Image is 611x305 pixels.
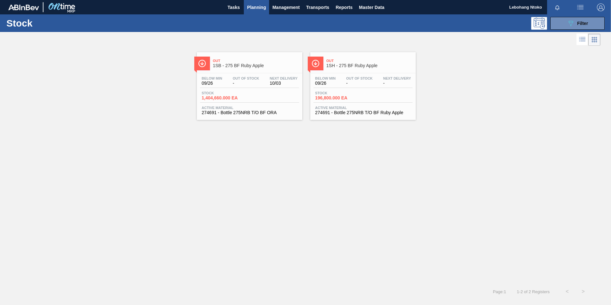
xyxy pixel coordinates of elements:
span: Active Material [315,106,411,110]
span: Below Min [202,76,222,80]
span: Transports [306,4,329,11]
span: Out [213,59,299,63]
span: Out Of Stock [233,76,259,80]
img: Ícone [198,59,206,67]
span: Next Delivery [270,76,298,80]
span: Filter [577,21,588,26]
span: - [383,81,411,86]
span: 274691 - Bottle 275NRB T/O BF Ruby Apple [315,110,411,115]
div: Card Vision [588,34,600,46]
span: Below Min [315,76,336,80]
button: > [575,284,591,300]
span: Active Material [202,106,298,110]
span: 1SB - 275 BF Ruby Apple [213,63,299,68]
div: Programming: no user selected [531,17,547,30]
span: 1 - 2 of 2 Registers [516,289,550,294]
h1: Stock [6,20,102,27]
span: Page : 1 [493,289,506,294]
img: userActions [576,4,584,11]
img: Logout [597,4,605,11]
span: Out Of Stock [346,76,373,80]
span: Tasks [227,4,241,11]
img: TNhmsLtSVTkK8tSr43FrP2fwEKptu5GPRR3wAAAABJRU5ErkJggg== [8,4,39,10]
span: 09/26 [202,81,222,86]
a: ÍconeOut1SB - 275 BF Ruby AppleBelow Min09/26Out Of Stock-Next Delivery10/03Stock1,404,660.000 EA... [192,47,305,120]
span: - [233,81,259,86]
span: 1SH - 275 BF Ruby Apple [326,63,413,68]
button: < [559,284,575,300]
img: Ícone [312,59,320,67]
span: Stock [202,91,246,95]
div: List Vision [576,34,588,46]
span: 274691 - Bottle 275NRB T/O BF ORA [202,110,298,115]
span: Management [272,4,300,11]
span: Stock [315,91,360,95]
span: 1,404,660.000 EA [202,96,246,100]
button: Notifications [547,3,568,12]
span: Out [326,59,413,63]
span: 196,800.000 EA [315,96,360,100]
a: ÍconeOut1SH - 275 BF Ruby AppleBelow Min09/26Out Of Stock-Next Delivery-Stock196,800.000 EAActive... [305,47,419,120]
span: 10/03 [270,81,298,86]
span: Planning [247,4,266,11]
button: Filter [550,17,605,30]
span: - [346,81,373,86]
span: Master Data [359,4,384,11]
span: 09/26 [315,81,336,86]
span: Reports [336,4,352,11]
span: Next Delivery [383,76,411,80]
